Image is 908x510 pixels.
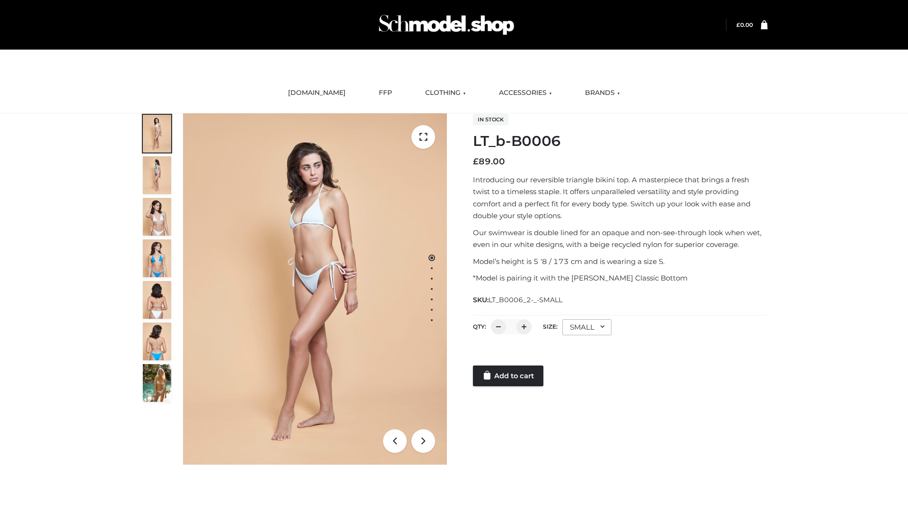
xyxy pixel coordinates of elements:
[143,198,171,236] img: ArielClassicBikiniTop_CloudNine_AzureSky_OW114ECO_3-scaled.jpg
[183,113,447,465] img: ArielClassicBikiniTop_CloudNine_AzureSky_OW114ECO_1
[143,156,171,194] img: ArielClassicBikiniTop_CloudNine_AzureSky_OW114ECO_2-scaled.jpg
[375,6,517,43] img: Schmodel Admin 964
[562,319,611,335] div: SMALL
[372,83,399,103] a: FFP
[736,21,753,28] bdi: 0.00
[578,83,627,103] a: BRANDS
[143,239,171,277] img: ArielClassicBikiniTop_CloudNine_AzureSky_OW114ECO_4-scaled.jpg
[489,296,562,304] span: LT_B0006_2-_-SMALL
[473,323,486,330] label: QTY:
[473,114,508,125] span: In stock
[473,156,505,167] bdi: 89.00
[473,365,543,386] a: Add to cart
[281,83,353,103] a: [DOMAIN_NAME]
[473,133,768,150] h1: LT_b-B0006
[418,83,473,103] a: CLOTHING
[473,156,479,167] span: £
[473,294,563,306] span: SKU:
[473,227,768,251] p: Our swimwear is double lined for an opaque and non-see-through look when wet, even in our white d...
[473,272,768,284] p: *Model is pairing it with the [PERSON_NAME] Classic Bottom
[143,364,171,402] img: Arieltop_CloudNine_AzureSky2.jpg
[543,323,558,330] label: Size:
[492,83,559,103] a: ACCESSORIES
[143,281,171,319] img: ArielClassicBikiniTop_CloudNine_AzureSky_OW114ECO_7-scaled.jpg
[473,255,768,268] p: Model’s height is 5 ‘8 / 173 cm and is wearing a size S.
[736,21,753,28] a: £0.00
[736,21,740,28] span: £
[143,323,171,360] img: ArielClassicBikiniTop_CloudNine_AzureSky_OW114ECO_8-scaled.jpg
[473,174,768,222] p: Introducing our reversible triangle bikini top. A masterpiece that brings a fresh twist to a time...
[143,115,171,153] img: ArielClassicBikiniTop_CloudNine_AzureSky_OW114ECO_1-scaled.jpg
